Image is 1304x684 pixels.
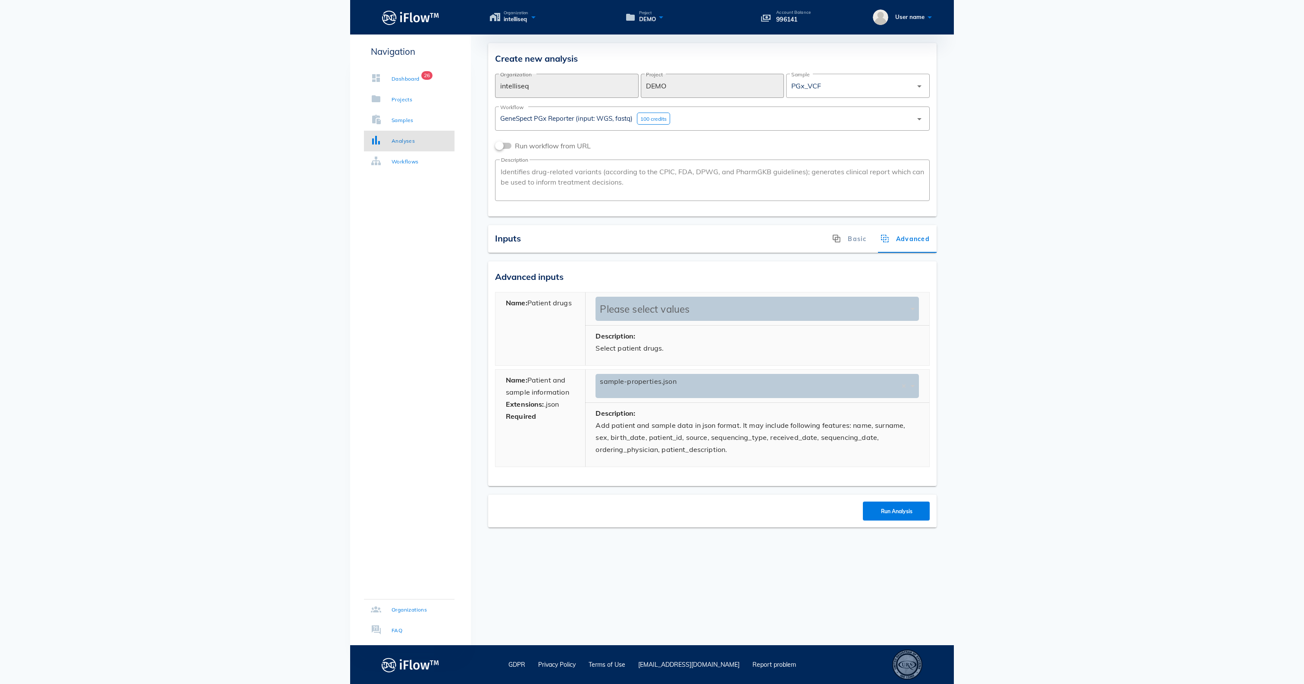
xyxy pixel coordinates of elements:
b: Name: [506,298,527,307]
b: Extensions: [506,400,544,408]
div: WorkflowGeneSpect PGx Reporter (input: WGS, fastq)100 credits [495,107,930,131]
span: Project [639,11,656,15]
div: Dashboard [392,75,420,83]
label: Organization [500,71,532,78]
span: Badge [421,71,433,80]
b: Description: [596,409,635,417]
span: intelliseq [504,15,528,24]
a: GDPR [508,661,525,668]
a: Report problem [752,661,796,668]
a: Terms of Use [589,661,625,668]
p: Select patient drugs. [596,342,919,354]
button: Run Analysis [863,502,930,521]
span: Description [500,157,530,163]
span: Advanced inputs [495,271,564,282]
div: Clear value [900,374,908,398]
span: Organization [504,11,528,15]
i: arrow_drop_down [914,81,925,91]
div: Basic [825,225,874,253]
span: GeneSpect PGx Reporter (input: WGS, fastq) [500,114,633,122]
iframe: Drift Widget Chat Controller [1261,641,1294,674]
b: Name: [506,376,527,384]
div: PGx_VCF [791,82,821,90]
label: Project [646,71,663,78]
p: Account Balance [776,10,811,15]
span: Create new analysis [495,53,578,64]
p: Add patient and sample data in json format. It may include following features: name, surname, sex... [596,419,919,455]
div: FAQ [392,626,402,635]
div: Samples [392,116,414,125]
p: 996141 [776,15,811,24]
label: Run workflow from URL [515,141,594,150]
span: 100 credits [640,116,667,122]
b: Required [506,412,536,420]
label: Workflow [500,104,523,110]
img: logo [382,655,439,675]
div: Analyses [392,137,415,145]
span: User name [895,13,925,20]
span: Run Analysis [880,508,912,515]
div: Organizations [392,606,427,614]
span: Inputs [495,233,521,244]
div: Advanced [874,225,937,253]
div: Patient drugs [495,292,586,365]
div: Workflows [392,157,419,166]
a: Privacy Policy [538,661,576,668]
div: Projects [392,95,412,104]
a: [EMAIL_ADDRESS][DOMAIN_NAME] [638,661,740,668]
div: SamplePGx_VCF [786,74,930,98]
span: DEMO [639,15,656,24]
label: Sample [791,71,810,78]
i: arrow_drop_down [914,114,925,124]
div: Patient and sample information .json [495,370,586,467]
p: Navigation [364,45,455,58]
b: Description: [596,332,635,340]
img: User name [873,9,888,25]
p: Identifies drug-related variants (according to the CPIC, FDA, DPWG, and PharmGKB guidelines); gen... [501,166,924,187]
a: Logo [350,8,471,27]
div: ISO 13485 – Quality Management System [892,649,922,680]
